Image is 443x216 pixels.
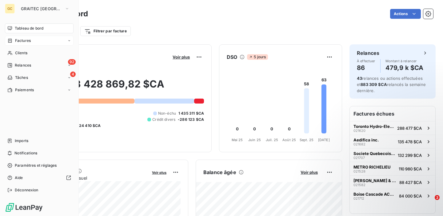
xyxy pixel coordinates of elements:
h2: 3 428 869,82 $CA [35,78,204,96]
tspan: Juin 25 [248,138,261,142]
button: Filtrer par facture [80,26,131,36]
a: Aide [5,173,74,183]
span: Voir plus [301,170,318,175]
span: À effectuer [357,59,375,63]
iframe: Intercom notifications message [320,156,443,199]
span: 021682 [353,142,365,146]
span: 2 [435,195,440,200]
button: Voir plus [150,169,168,175]
span: 132 299 $CA [398,153,422,158]
span: Imports [15,138,28,144]
button: Voir plus [171,54,192,60]
tspan: Mai 25 [232,138,243,142]
span: Clients [15,50,27,56]
button: Societe Quebecoise des Infrastructures021707132 299 $CA [350,148,435,162]
img: Logo LeanPay [5,202,43,212]
tspan: Juil. 25 [266,138,278,142]
span: 1 435 311 $CA [178,111,204,116]
iframe: Intercom live chat [422,195,437,210]
span: Aide [15,175,23,181]
span: Toronto Hydro-Electric System Ltd. [353,124,395,129]
span: Non-échu [158,111,176,116]
span: 021620 [353,129,365,132]
div: GC [5,4,15,14]
tspan: Août 25 [282,138,296,142]
span: 5 jours [247,54,268,60]
span: -24 410 $CA [77,123,101,128]
span: Societe Quebecoise des Infrastructures [353,151,395,156]
button: Actions [390,9,421,19]
span: 43 [357,76,362,81]
h4: 479,9 k $CA [385,63,424,73]
button: Aedifica inc.021682135 478 $CA [350,135,435,148]
span: Montant à relancer [385,59,424,63]
span: Voir plus [152,170,166,175]
span: Notifications [14,150,37,156]
h6: Balance âgée [203,169,236,176]
span: 4 [70,71,76,77]
span: 92 [68,59,76,65]
span: -286 123 $CA [178,117,204,122]
span: Relances [15,63,31,68]
span: Paramètres et réglages [15,163,57,168]
span: GRAITEC [GEOGRAPHIC_DATA] [21,6,62,11]
button: Toronto Hydro-Electric System Ltd.021620288 477 $CA [350,121,435,135]
span: Voir plus [173,55,190,59]
button: Voir plus [299,169,320,175]
tspan: Sept. 25 [300,138,313,142]
span: 021707 [353,156,365,160]
span: 883 309 $CA [361,82,387,87]
span: Chiffre d'affaires mensuel [35,175,148,181]
h4: 86 [357,63,375,73]
span: Factures [15,38,31,43]
span: Aedifica inc. [353,137,379,142]
span: 288 477 $CA [397,126,422,131]
span: Paiements [15,87,34,93]
h6: Relances [357,49,379,57]
span: Tableau de bord [15,26,43,31]
span: 135 478 $CA [398,139,422,144]
span: Déconnexion [15,187,38,193]
span: Tâches [15,75,28,80]
tspan: [DATE] [318,138,330,142]
h6: DSO [227,53,237,61]
span: relances ou actions effectuées et relancés la semaine dernière. [357,76,426,93]
span: Crédit divers [152,117,175,122]
h6: Factures échues [350,106,435,121]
